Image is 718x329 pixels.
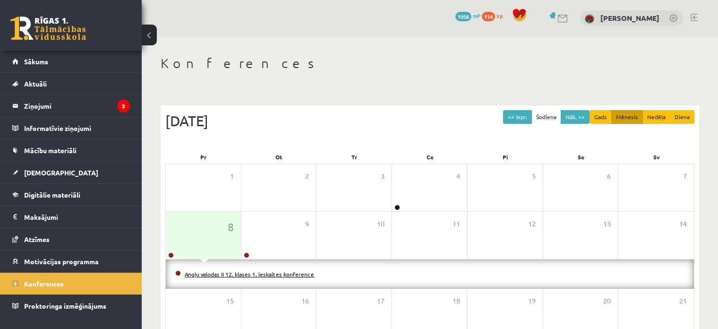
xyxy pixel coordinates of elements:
a: Angļu valodas II 12. klases 1. ieskaites konference [185,270,314,278]
span: 20 [603,296,611,306]
span: Atzīmes [24,235,50,243]
a: Mācību materiāli [12,139,130,161]
span: 19 [528,296,536,306]
a: [DEMOGRAPHIC_DATA] [12,162,130,183]
span: Mācību materiāli [24,146,77,155]
a: Proktoringa izmēģinājums [12,295,130,317]
img: Tīna Šneidere [585,14,594,24]
a: Ziņojumi3 [12,95,130,117]
span: 13 [603,219,611,229]
a: Aktuāli [12,73,130,95]
span: mP [473,12,480,19]
span: 4 [456,171,460,182]
a: Digitālie materiāli [12,184,130,206]
span: 2 [305,171,309,182]
legend: Informatīvie ziņojumi [24,117,130,139]
a: Motivācijas programma [12,251,130,272]
span: 1 [230,171,234,182]
div: Se [543,150,619,164]
a: Informatīvie ziņojumi [12,117,130,139]
span: Konferences [24,279,64,288]
legend: Maksājumi [24,206,130,228]
div: Sv [619,150,694,164]
button: Diena [670,110,694,124]
span: xp [496,12,503,19]
span: 5 [532,171,536,182]
a: 1956 mP [455,12,480,19]
button: << Iepr. [503,110,532,124]
span: 9 [305,219,309,229]
span: 114 [482,12,495,21]
span: 18 [453,296,460,306]
span: 17 [377,296,385,306]
div: Ot [241,150,316,164]
a: Maksājumi [12,206,130,228]
span: 16 [301,296,309,306]
div: Ce [392,150,468,164]
a: Sākums [12,51,130,72]
span: 21 [679,296,687,306]
button: Nedēļa [642,110,670,124]
button: Nāk. >> [561,110,590,124]
div: Pr [165,150,241,164]
span: Proktoringa izmēģinājums [24,302,106,310]
div: Pi [468,150,543,164]
span: [DEMOGRAPHIC_DATA] [24,168,98,177]
span: Aktuāli [24,79,47,88]
a: 114 xp [482,12,507,19]
div: Tr [316,150,392,164]
span: 3 [381,171,385,182]
div: [DATE] [165,110,694,131]
button: Gads [590,110,612,124]
a: Atzīmes [12,228,130,250]
span: 15 [226,296,234,306]
span: 6 [607,171,611,182]
span: 12 [528,219,536,229]
i: 3 [117,100,130,113]
span: Digitālie materiāli [24,190,80,199]
h1: Konferences [161,55,699,71]
a: Konferences [12,273,130,294]
span: 14 [679,219,687,229]
span: 8 [228,219,234,235]
a: Rīgas 1. Tālmācības vidusskola [10,17,86,40]
button: Šodiena [531,110,561,124]
legend: Ziņojumi [24,95,130,117]
span: 1956 [455,12,471,21]
span: 10 [377,219,385,229]
span: Motivācijas programma [24,257,99,266]
span: 7 [683,171,687,182]
button: Mēnesis [611,110,643,124]
span: Sākums [24,57,48,66]
span: 11 [453,219,460,229]
a: [PERSON_NAME] [600,13,659,23]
